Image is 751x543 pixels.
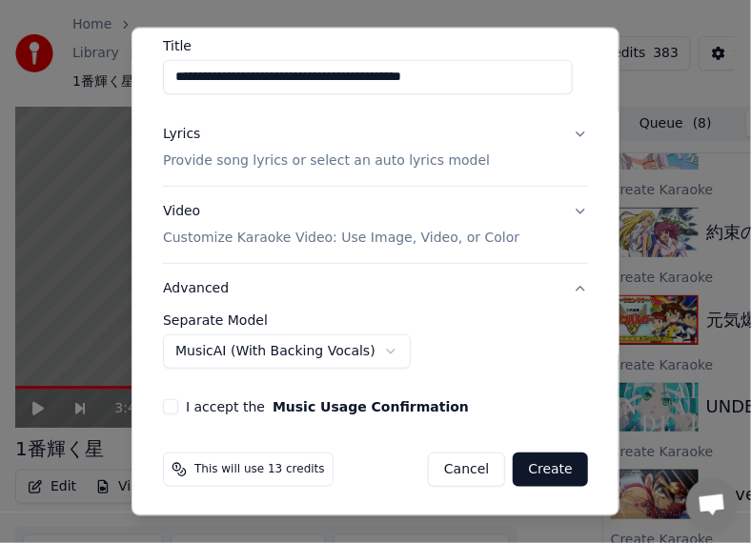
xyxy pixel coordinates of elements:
button: LyricsProvide song lyrics or select an auto lyrics model [163,109,588,185]
button: Advanced [163,263,588,312]
button: I accept the [273,399,469,412]
label: Title [163,39,588,52]
button: VideoCustomize Karaoke Video: Use Image, Video, or Color [163,186,588,262]
div: Advanced [163,312,588,383]
button: Cancel [428,452,505,486]
label: I accept the [186,399,469,412]
p: Provide song lyrics or select an auto lyrics model [163,151,490,170]
div: Video [163,201,519,247]
span: This will use 13 credits [194,461,325,476]
button: Create [513,452,588,486]
div: Lyrics [163,124,200,143]
label: Separate Model [163,312,588,326]
p: Customize Karaoke Video: Use Image, Video, or Color [163,228,519,247]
